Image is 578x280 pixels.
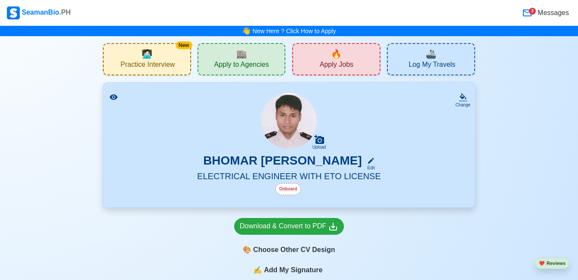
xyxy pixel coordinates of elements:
[364,165,375,171] div: Edit
[240,24,253,37] span: bell
[7,6,71,19] div: SeamanBio
[214,60,269,71] span: Apply to Agencies
[142,47,152,60] span: interview
[426,47,436,60] span: travel
[234,218,344,235] a: Download & Convert to PDF
[234,242,344,258] div: Choose Other CV Design
[320,60,353,71] span: Apply Jobs
[312,145,326,150] div: Upload
[539,261,545,266] span: heart
[262,265,324,275] span: Add My Signature
[331,47,342,60] span: new
[253,28,336,34] a: New Here ? Click How to Apply
[529,8,536,15] div: 3
[408,60,455,71] span: Log My Travels
[240,221,338,232] div: Download & Convert to PDF
[59,9,71,16] span: .PH
[176,41,192,49] div: New
[236,47,247,60] span: agencies
[243,245,251,255] span: paint
[535,258,569,269] button: heartReviews
[253,265,262,275] span: sign
[203,153,362,171] h3: BHOMAR [PERSON_NAME]
[275,183,301,195] div: Onboard
[536,8,569,18] span: Messages
[121,60,175,71] span: Practice Interview
[114,171,464,183] h5: ELECTRICAL ENGINEER WITH ETO LICENSE
[455,102,470,108] div: Change
[7,6,20,19] img: Logo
